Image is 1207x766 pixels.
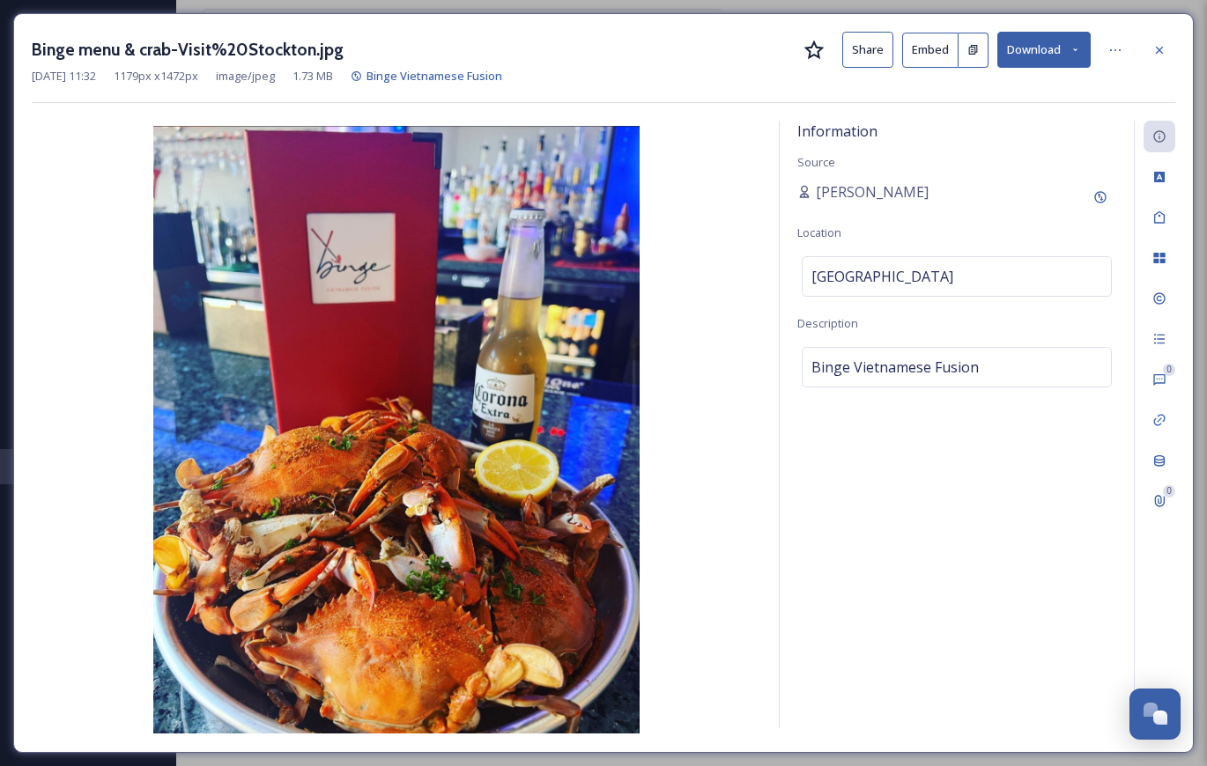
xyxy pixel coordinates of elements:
[797,154,835,170] span: Source
[1163,364,1175,376] div: 0
[292,68,333,85] span: 1.73 MB
[114,68,198,85] span: 1179 px x 1472 px
[32,37,344,63] h3: Binge menu & crab-Visit%20Stockton.jpg
[32,68,96,85] span: [DATE] 11:32
[997,32,1091,68] button: Download
[811,357,979,378] span: Binge Vietnamese Fusion
[811,266,953,287] span: [GEOGRAPHIC_DATA]
[797,315,858,331] span: Description
[1163,485,1175,497] div: 0
[797,225,841,240] span: Location
[902,33,959,68] button: Embed
[216,68,275,85] span: image/jpeg
[816,181,929,203] span: [PERSON_NAME]
[1129,689,1181,740] button: Open Chat
[797,122,877,141] span: Information
[842,32,893,68] button: Share
[367,68,502,84] span: Binge Vietnamese Fusion
[32,126,761,733] img: Binge%20menu%20%26%20crab-Visit%2520Stockton.jpg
